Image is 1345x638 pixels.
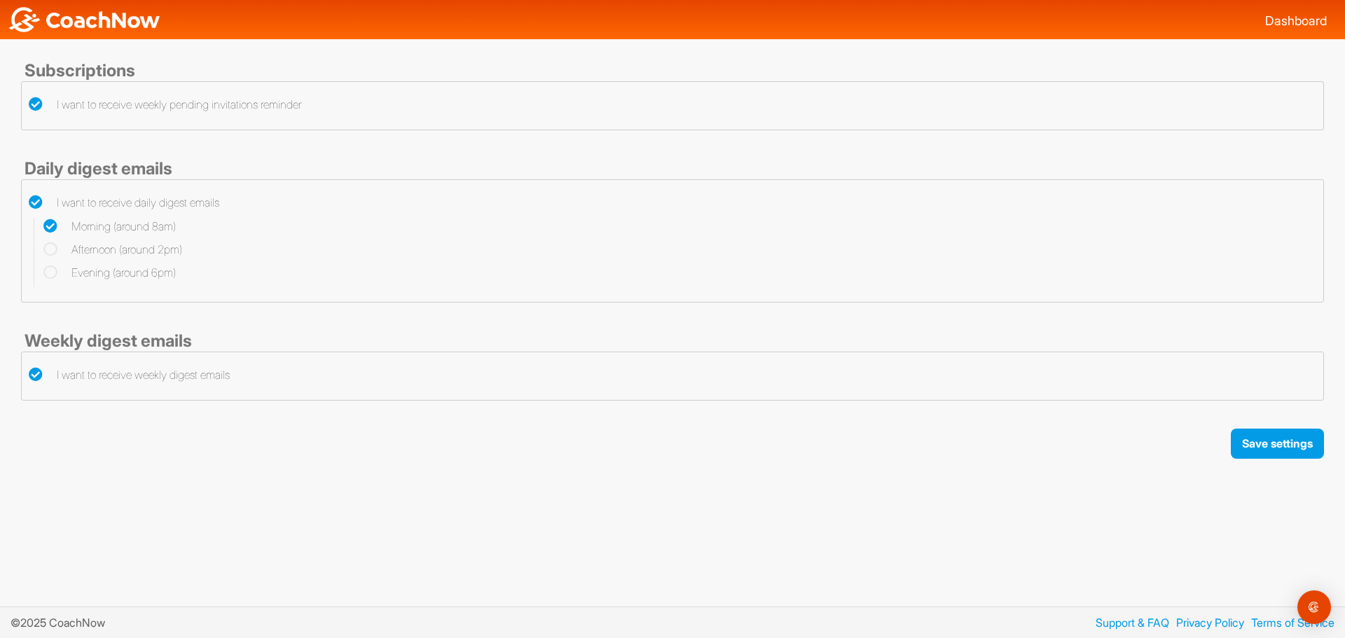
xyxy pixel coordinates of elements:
[1244,614,1334,631] a: Terms of Service
[1265,13,1327,28] a: Dashboard
[21,158,1324,179] div: Daily digest emails
[29,96,301,113] label: I want to receive weekly pending invitations reminder
[29,366,230,383] label: I want to receive weekly digest emails
[1089,614,1169,631] a: Support & FAQ
[7,7,161,32] img: CoachNow
[1169,614,1244,631] a: Privacy Policy
[1297,590,1331,624] div: Open Intercom Messenger
[21,60,1324,81] div: Subscriptions
[43,218,176,235] label: Morning (around 8am)
[1231,429,1324,459] button: Save settings
[29,194,219,211] label: I want to receive daily digest emails
[43,264,176,281] label: Evening (around 6pm)
[11,614,116,631] p: © 2025 CoachNow
[43,241,182,258] label: Afternoon (around 2pm)
[21,331,1324,352] div: Weekly digest emails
